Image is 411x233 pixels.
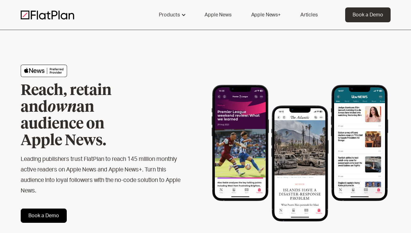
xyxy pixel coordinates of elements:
em: own [48,100,77,115]
a: Articles [293,7,325,22]
div: Products [159,11,180,19]
a: Apple News [197,7,239,22]
a: Book a Demo [345,7,391,22]
div: Book a Demo [353,11,383,19]
h2: Leading publishers trust FlatPlan to reach 145 million monthly active readers on Apple News and A... [21,154,187,196]
a: Apple News+ [244,7,288,22]
a: Book a Demo [21,209,67,223]
div: Products [151,7,192,22]
h1: Reach, retain and an audience on Apple News. [21,82,147,149]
